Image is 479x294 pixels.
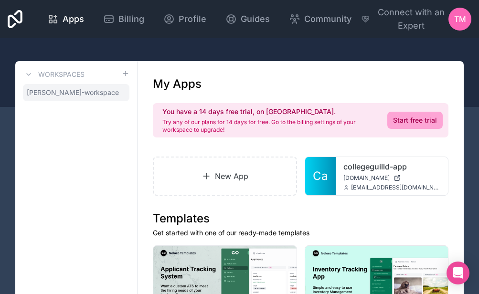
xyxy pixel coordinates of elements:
a: Ca [305,157,336,195]
span: [DOMAIN_NAME] [343,174,390,182]
h1: My Apps [153,76,202,92]
a: [DOMAIN_NAME] [343,174,441,182]
a: Guides [218,9,277,30]
h2: You have a 14 days free trial, on [GEOGRAPHIC_DATA]. [162,107,376,116]
span: Guides [241,12,270,26]
a: Profile [156,9,214,30]
span: Ca [313,168,328,184]
a: New App [153,157,297,196]
a: [PERSON_NAME]-workspace [23,84,129,101]
span: Community [304,12,351,26]
button: Connect with an Expert [361,6,448,32]
span: Profile [179,12,206,26]
a: collegeguilld-app [343,161,441,172]
a: Community [281,9,359,30]
h3: Workspaces [38,70,85,79]
a: Apps [40,9,92,30]
a: Start free trial [387,112,443,129]
h1: Templates [153,211,448,226]
span: Apps [63,12,84,26]
span: [EMAIL_ADDRESS][DOMAIN_NAME] [351,184,441,191]
a: Workspaces [23,69,85,80]
span: Connect with an Expert [374,6,448,32]
div: Open Intercom Messenger [447,262,469,284]
p: Try any of our plans for 14 days for free. Go to the billing settings of your workspace to upgrade! [162,118,376,134]
a: Billing [96,9,152,30]
span: [PERSON_NAME]-workspace [27,88,119,97]
p: Get started with one of our ready-made templates [153,228,448,238]
span: Billing [118,12,144,26]
span: tm [454,13,466,25]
